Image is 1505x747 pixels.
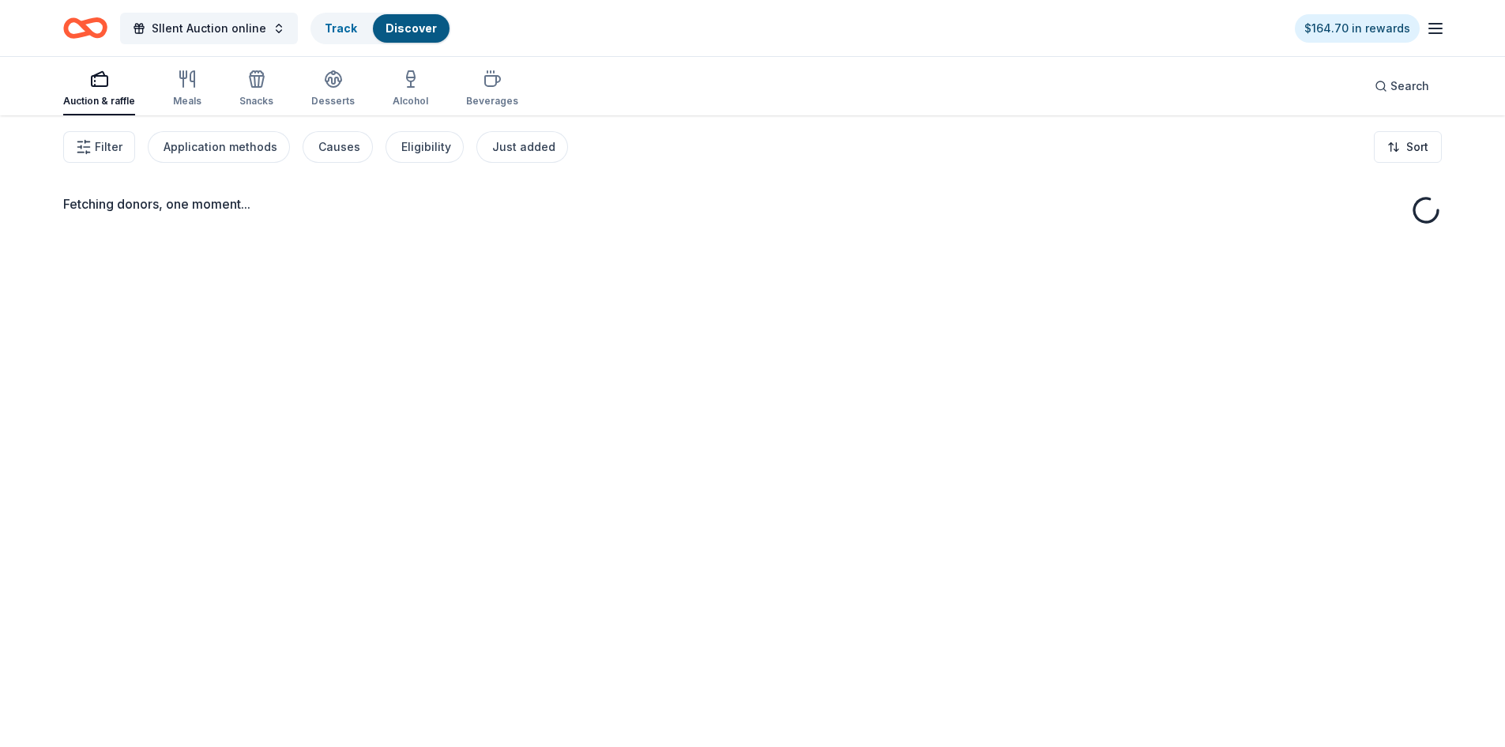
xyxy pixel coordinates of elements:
div: Alcohol [393,95,428,108]
button: Causes [303,131,373,163]
button: Beverages [466,63,518,115]
div: Causes [318,138,360,157]
div: Desserts [311,95,355,108]
div: Snacks [239,95,273,108]
div: Auction & raffle [63,95,135,108]
div: Just added [492,138,555,157]
span: Filter [95,138,122,157]
button: TrackDiscover [310,13,451,44]
div: Fetching donors, one moment... [63,194,1442,213]
button: Desserts [311,63,355,115]
div: Eligibility [401,138,451,157]
a: Discover [386,21,437,35]
button: Auction & raffle [63,63,135,115]
button: Just added [476,131,568,163]
a: Track [325,21,357,35]
div: Meals [173,95,201,108]
span: Sort [1406,138,1428,157]
div: Application methods [164,138,277,157]
span: Search [1390,77,1429,96]
span: SIlent Auction online [152,19,266,38]
button: SIlent Auction online [120,13,298,44]
button: Search [1362,70,1442,102]
button: Sort [1374,131,1442,163]
button: Filter [63,131,135,163]
button: Meals [173,63,201,115]
button: Alcohol [393,63,428,115]
a: $164.70 in rewards [1295,14,1420,43]
button: Snacks [239,63,273,115]
div: Beverages [466,95,518,108]
button: Eligibility [386,131,464,163]
a: Home [63,9,107,47]
button: Application methods [148,131,290,163]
